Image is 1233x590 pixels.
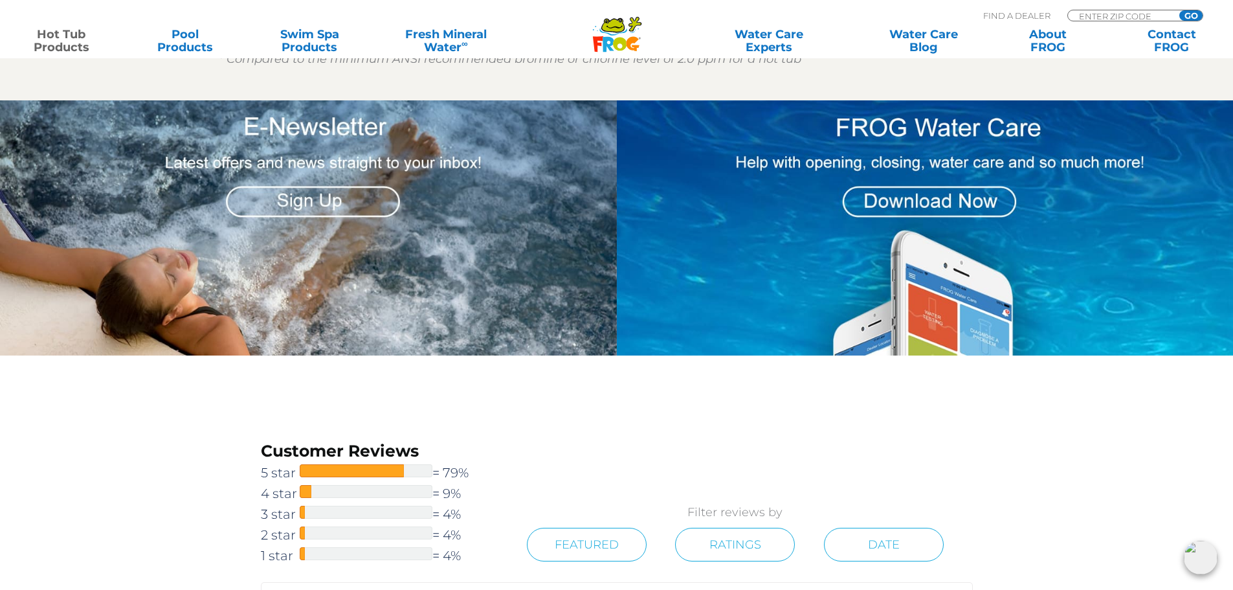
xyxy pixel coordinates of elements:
a: Ratings [675,528,795,562]
a: ContactFROG [1124,28,1220,54]
a: PoolProducts [137,28,234,54]
sup: ∞ [461,38,468,49]
a: 2 star= 4% [261,525,498,545]
a: Hot TubProducts [13,28,109,54]
img: openIcon [1184,541,1217,574]
span: 3 star [261,504,300,525]
a: AboutFROG [999,28,1096,54]
p: Filter reviews by [498,503,972,521]
a: 3 star= 4% [261,504,498,525]
a: 5 star= 79% [261,462,498,483]
span: 2 star [261,525,300,545]
a: Water CareBlog [875,28,972,54]
a: 1 star= 4% [261,545,498,566]
input: Zip Code Form [1078,10,1165,21]
p: Find A Dealer [983,10,1050,21]
span: 1 star [261,545,300,566]
h3: Customer Reviews [261,440,498,462]
a: Date [824,528,944,562]
input: GO [1179,10,1203,21]
a: Swim SpaProducts [261,28,358,54]
a: Water CareExperts [691,28,847,54]
a: 4 star= 9% [261,483,498,504]
span: 5 star [261,462,300,483]
a: Fresh MineralWater∞ [385,28,506,54]
em: * Compared to the minimum ANSI recommended bromine or chlorine level of 2.0 ppm for a hot tub [219,52,801,66]
a: Featured [527,528,647,562]
span: 4 star [261,483,300,504]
